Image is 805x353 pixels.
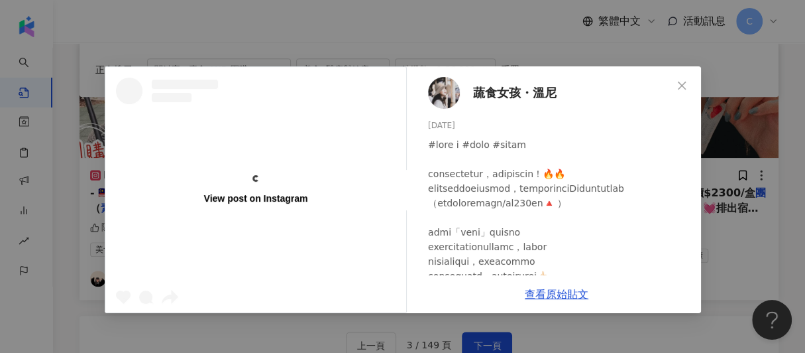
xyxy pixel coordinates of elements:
a: 查看原始貼文 [525,288,588,301]
button: Close [669,72,695,99]
img: KOL Avatar [428,77,460,109]
div: [DATE] [428,119,690,132]
span: 蔬食女孩・溫尼 [473,84,557,102]
a: View post on Instagram [105,67,406,313]
a: KOL Avatar蔬食女孩・溫尼 [428,77,672,109]
span: close [676,80,687,91]
div: View post on Instagram [203,192,307,204]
